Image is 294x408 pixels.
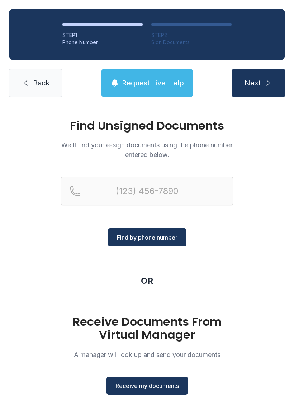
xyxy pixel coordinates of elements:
[117,233,177,242] span: Find by phone number
[122,78,184,88] span: Request Live Help
[61,120,233,131] h1: Find Unsigned Documents
[61,350,233,360] p: A manager will look up and send your documents
[141,275,153,287] div: OR
[61,177,233,205] input: Reservation phone number
[245,78,261,88] span: Next
[62,39,143,46] div: Phone Number
[33,78,49,88] span: Back
[151,39,232,46] div: Sign Documents
[151,32,232,39] div: STEP 2
[62,32,143,39] div: STEP 1
[61,315,233,341] h1: Receive Documents From Virtual Manager
[115,381,179,390] span: Receive my documents
[61,140,233,159] p: We'll find your e-sign documents using the phone number entered below.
